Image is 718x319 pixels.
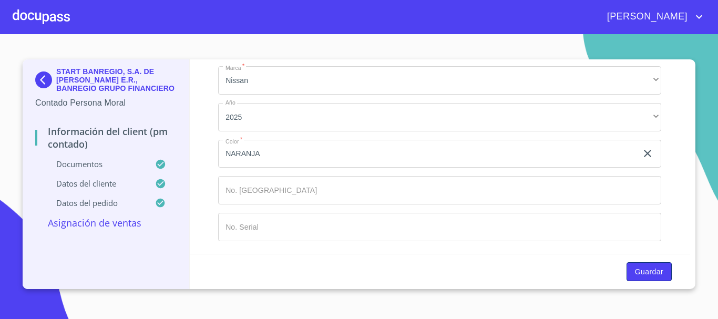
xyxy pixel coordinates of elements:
[599,8,693,25] span: [PERSON_NAME]
[635,265,663,279] span: Guardar
[35,125,177,150] p: Información del Client (PM contado)
[35,97,177,109] p: Contado Persona Moral
[627,262,672,282] button: Guardar
[218,66,661,95] div: Nissan
[35,217,177,229] p: Asignación de Ventas
[599,8,705,25] button: account of current user
[35,198,155,208] p: Datos del pedido
[35,67,177,97] div: START BANREGIO, S.A. DE [PERSON_NAME] E.R., BANREGIO GRUPO FINANCIERO
[35,159,155,169] p: Documentos
[35,178,155,189] p: Datos del cliente
[35,71,56,88] img: Docupass spot blue
[218,103,661,131] div: 2025
[56,67,177,92] p: START BANREGIO, S.A. DE [PERSON_NAME] E.R., BANREGIO GRUPO FINANCIERO
[641,147,654,160] button: clear input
